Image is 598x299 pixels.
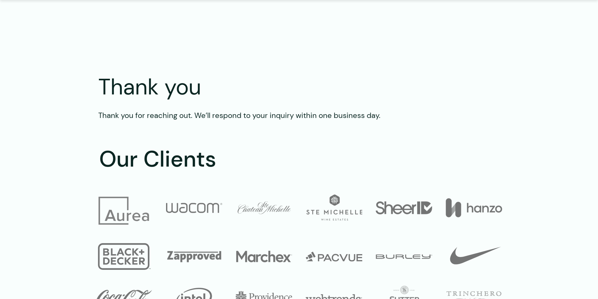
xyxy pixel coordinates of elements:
img: Zapproved Logo [166,243,222,270]
h1: Thank you [98,74,412,100]
img: Aurea Logo [96,195,152,227]
img: Chateau Ste Michelle Logo [236,195,292,221]
img: Wacom Logo [166,195,222,221]
img: Nike Logo [446,243,502,270]
p: Thank you for reaching out. We’ll respond to your inquiry within one business day. [98,110,381,121]
img: Pacvue logo [306,243,362,270]
img: Black and decker Logo [96,243,152,270]
img: Marchex Logo [236,243,292,270]
h2: Our Clients [99,146,514,173]
img: Burley Logo [376,243,432,270]
img: SheerID Logo [376,195,432,221]
img: Hanzo Logo [446,195,502,221]
img: Ste. Michelle Logo [306,195,362,221]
